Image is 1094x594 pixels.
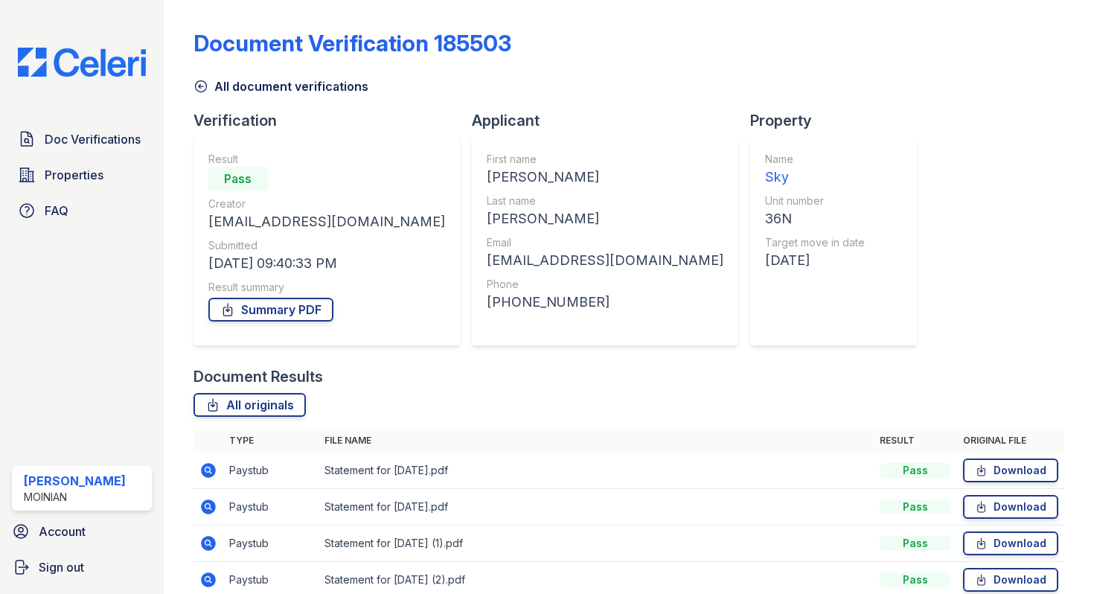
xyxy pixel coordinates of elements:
div: Result summary [208,280,445,295]
span: Account [39,523,86,540]
a: FAQ [12,196,152,226]
div: Property [750,110,929,131]
div: Creator [208,197,445,211]
div: Pass [880,463,951,478]
th: File name [319,429,874,453]
div: Pass [208,167,268,191]
div: Last name [487,194,723,208]
div: [DATE] 09:40:33 PM [208,253,445,274]
div: Name [765,152,865,167]
div: Pass [880,572,951,587]
th: Original file [957,429,1064,453]
div: [EMAIL_ADDRESS][DOMAIN_NAME] [487,250,723,271]
div: Target move in date [765,235,865,250]
div: Submitted [208,238,445,253]
div: Pass [880,536,951,551]
a: Download [963,495,1058,519]
div: Result [208,152,445,167]
a: Summary PDF [208,298,333,322]
div: Pass [880,499,951,514]
div: [EMAIL_ADDRESS][DOMAIN_NAME] [208,211,445,232]
a: Properties [12,160,152,190]
a: Account [6,517,158,546]
div: [DATE] [765,250,865,271]
div: [PHONE_NUMBER] [487,292,723,313]
div: [PERSON_NAME] [24,472,126,490]
td: Statement for [DATE].pdf [319,453,874,489]
a: Doc Verifications [12,124,152,154]
div: Sky [765,167,865,188]
div: First name [487,152,723,167]
div: Unit number [765,194,865,208]
div: 36N [765,208,865,229]
a: All originals [193,393,306,417]
a: Download [963,531,1058,555]
span: Sign out [39,558,84,576]
a: Download [963,459,1058,482]
span: Properties [45,166,103,184]
td: Paystub [223,526,319,562]
a: All document verifications [193,77,368,95]
div: Applicant [472,110,750,131]
a: Name Sky [765,152,865,188]
th: Type [223,429,319,453]
div: Document Results [193,366,323,387]
th: Result [874,429,957,453]
div: Phone [487,277,723,292]
div: [PERSON_NAME] [487,208,723,229]
a: Download [963,568,1058,592]
div: Document Verification 185503 [193,30,511,57]
span: FAQ [45,202,68,220]
div: Moinian [24,490,126,505]
td: Statement for [DATE] (1).pdf [319,526,874,562]
td: Statement for [DATE].pdf [319,489,874,526]
a: Sign out [6,552,158,582]
img: CE_Logo_Blue-a8612792a0a2168367f1c8372b55b34899dd931a85d93a1a3d3e32e68fde9ad4.png [6,48,158,77]
div: Verification [193,110,472,131]
td: Paystub [223,453,319,489]
span: Doc Verifications [45,130,141,148]
td: Paystub [223,489,319,526]
div: Email [487,235,723,250]
div: [PERSON_NAME] [487,167,723,188]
